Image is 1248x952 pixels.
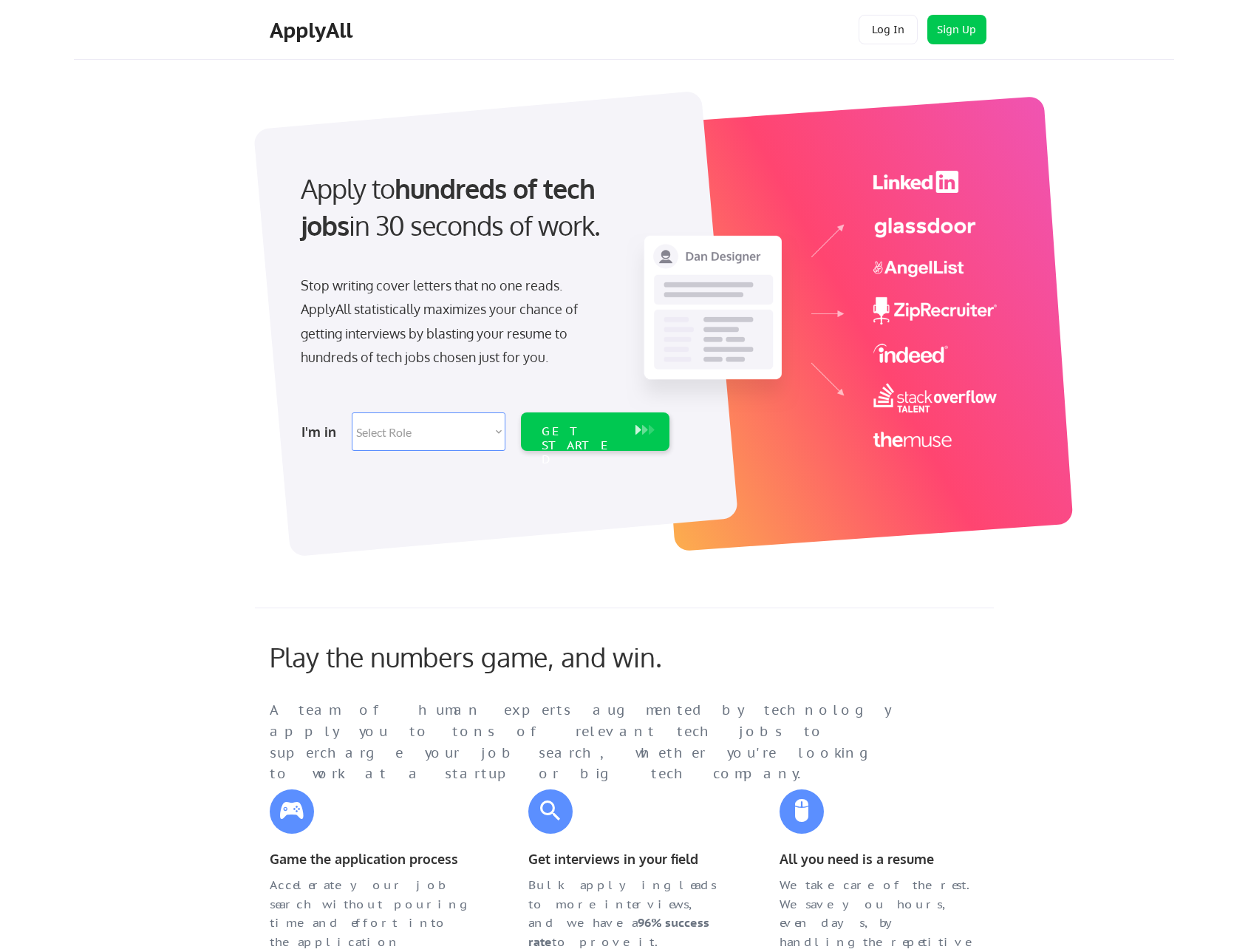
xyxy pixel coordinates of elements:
button: Sign Up [927,15,986,44]
div: All you need is a resume [780,849,979,870]
div: Apply to in 30 seconds of work. [301,170,664,245]
div: Get interviews in your field [528,849,728,870]
button: Log In [859,15,918,44]
div: Stop writing cover letters that no one reads. ApplyAll statistically maximizes your chance of get... [301,273,604,370]
div: GET STARTED [542,424,621,467]
div: Play the numbers game, and win. [270,641,728,673]
div: Game the application process [270,849,469,870]
strong: hundreds of tech jobs [301,171,601,242]
div: A team of human experts augmented by technology apply you to tons of relevant tech jobs to superc... [270,700,920,785]
div: Bulk applying leads to more interviews, and we have a to prove it. [528,876,728,951]
div: ApplyAll [270,18,357,43]
div: I'm in [301,420,343,443]
strong: 96% success rate [528,915,712,949]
